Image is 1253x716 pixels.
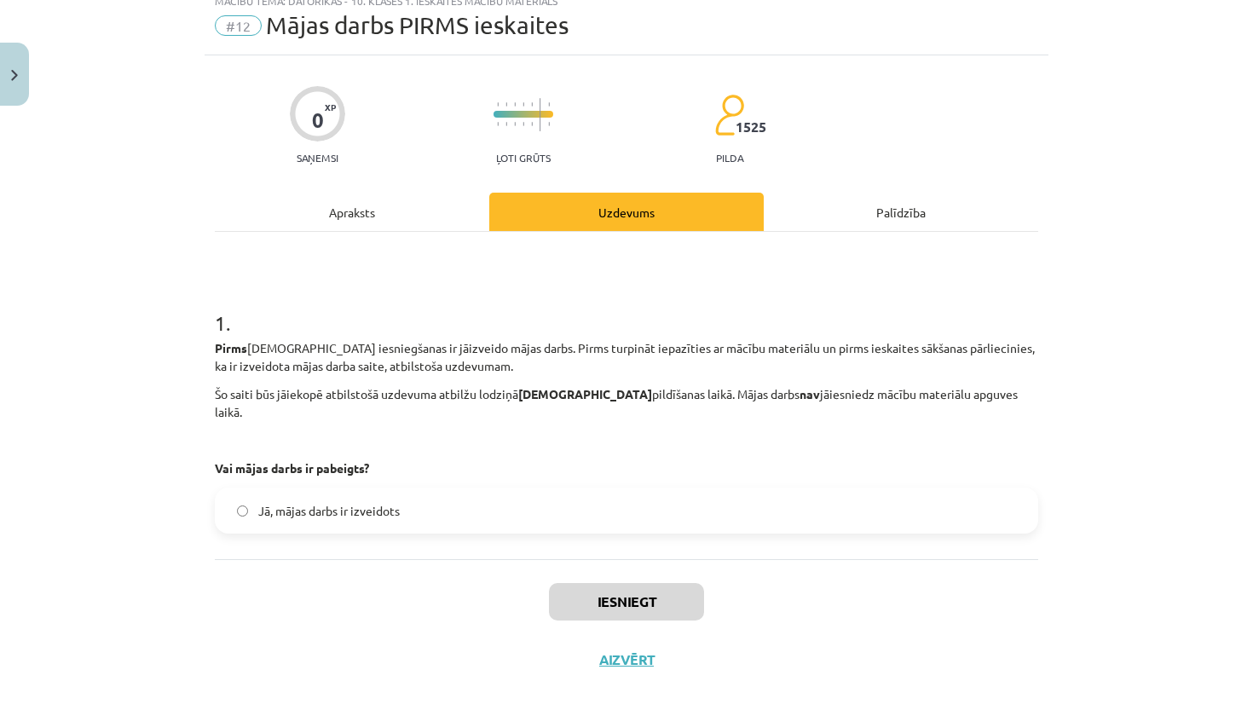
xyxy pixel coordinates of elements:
[325,102,336,112] span: XP
[505,122,507,126] img: icon-short-line-57e1e144782c952c97e751825c79c345078a6d821885a25fce030b3d8c18986b.svg
[215,15,262,36] span: #12
[523,122,524,126] img: icon-short-line-57e1e144782c952c97e751825c79c345078a6d821885a25fce030b3d8c18986b.svg
[505,102,507,107] img: icon-short-line-57e1e144782c952c97e751825c79c345078a6d821885a25fce030b3d8c18986b.svg
[548,102,550,107] img: icon-short-line-57e1e144782c952c97e751825c79c345078a6d821885a25fce030b3d8c18986b.svg
[215,460,369,476] strong: Vai mājas darbs ir pabeigts?
[237,505,248,517] input: Jā, mājas darbs ir izveidots
[496,152,551,164] p: Ļoti grūts
[312,108,324,132] div: 0
[736,119,766,135] span: 1525
[594,651,659,668] button: Aizvērt
[714,94,744,136] img: students-c634bb4e5e11cddfef0936a35e636f08e4e9abd3cc4e673bd6f9a4125e45ecb1.svg
[514,102,516,107] img: icon-short-line-57e1e144782c952c97e751825c79c345078a6d821885a25fce030b3d8c18986b.svg
[215,281,1038,334] h1: 1 .
[11,70,18,81] img: icon-close-lesson-0947bae3869378f0d4975bcd49f059093ad1ed9edebbc8119c70593378902aed.svg
[523,102,524,107] img: icon-short-line-57e1e144782c952c97e751825c79c345078a6d821885a25fce030b3d8c18986b.svg
[514,122,516,126] img: icon-short-line-57e1e144782c952c97e751825c79c345078a6d821885a25fce030b3d8c18986b.svg
[548,122,550,126] img: icon-short-line-57e1e144782c952c97e751825c79c345078a6d821885a25fce030b3d8c18986b.svg
[518,386,652,401] strong: [DEMOGRAPHIC_DATA]
[215,193,489,231] div: Apraksts
[716,152,743,164] p: pilda
[215,339,1038,375] p: [DEMOGRAPHIC_DATA] iesniegšanas ir jāizveido mājas darbs. Pirms turpināt iepazīties ar mācību mat...
[549,583,704,621] button: Iesniegt
[489,193,764,231] div: Uzdevums
[540,98,541,131] img: icon-long-line-d9ea69661e0d244f92f715978eff75569469978d946b2353a9bb055b3ed8787d.svg
[800,386,820,401] strong: nav
[258,502,400,520] span: Jā, mājas darbs ir izveidots
[531,102,533,107] img: icon-short-line-57e1e144782c952c97e751825c79c345078a6d821885a25fce030b3d8c18986b.svg
[290,152,345,164] p: Saņemsi
[266,11,569,39] span: Mājas darbs PIRMS ieskaites
[531,122,533,126] img: icon-short-line-57e1e144782c952c97e751825c79c345078a6d821885a25fce030b3d8c18986b.svg
[764,193,1038,231] div: Palīdzība
[497,122,499,126] img: icon-short-line-57e1e144782c952c97e751825c79c345078a6d821885a25fce030b3d8c18986b.svg
[215,340,247,355] strong: Pirms
[497,102,499,107] img: icon-short-line-57e1e144782c952c97e751825c79c345078a6d821885a25fce030b3d8c18986b.svg
[215,385,1038,421] p: Šo saiti būs jāiekopē atbilstošā uzdevuma atbilžu lodziņā pildīšanas laikā. Mājas darbs jāiesnied...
